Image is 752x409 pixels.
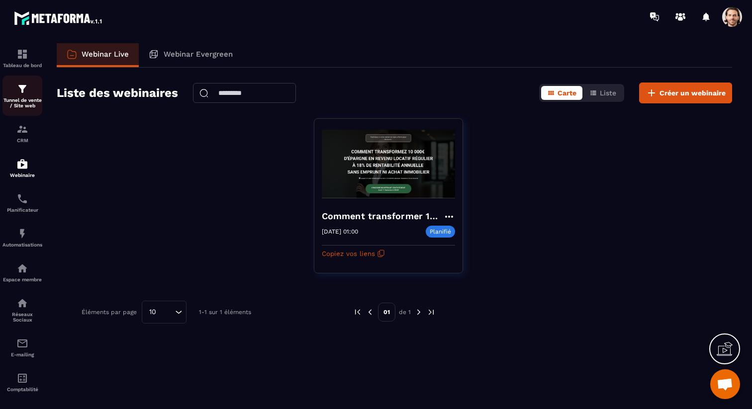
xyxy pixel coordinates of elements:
img: next [427,308,436,317]
a: formationformationTableau de bord [2,41,42,76]
p: Tableau de bord [2,63,42,68]
button: Carte [541,86,582,100]
a: Webinar Live [57,43,139,67]
button: Créer un webinaire [639,82,732,103]
img: logo [14,9,103,27]
a: formationformationTunnel de vente / Site web [2,76,42,116]
input: Search for option [160,307,173,318]
p: Webinar Evergreen [164,50,233,59]
span: Carte [558,89,576,97]
p: CRM [2,138,42,143]
a: schedulerschedulerPlanificateur [2,185,42,220]
img: email [16,337,28,349]
p: 1-1 sur 1 éléments [199,309,251,316]
span: 10 [146,307,160,318]
span: Liste [600,89,616,97]
p: Planificateur [2,207,42,213]
img: formation [16,83,28,95]
a: Ouvrir le chat [710,369,740,399]
p: 01 [378,303,395,322]
p: Tunnel de vente / Site web [2,97,42,108]
button: Copiez vos liens [322,245,385,261]
a: automationsautomationsEspace membre [2,255,42,290]
img: prev [353,308,362,317]
p: Planifié [426,226,455,238]
button: Liste [583,86,622,100]
div: Search for option [142,301,187,324]
p: Webinar Live [82,50,129,59]
p: Automatisations [2,242,42,247]
a: automationsautomationsWebinaire [2,151,42,185]
a: social-networksocial-networkRéseaux Sociaux [2,290,42,330]
a: formationformationCRM [2,116,42,151]
a: accountantaccountantComptabilité [2,365,42,400]
img: next [414,308,423,317]
h4: Comment transformer 10 000€ d’épargne [322,209,443,223]
p: Comptabilité [2,387,42,392]
img: social-network [16,297,28,309]
p: [DATE] 01:00 [322,228,358,235]
img: automations [16,158,28,170]
img: formation [16,123,28,135]
img: prev [366,308,375,317]
h2: Liste des webinaires [57,83,178,103]
img: accountant [16,372,28,384]
p: Réseaux Sociaux [2,312,42,323]
img: scheduler [16,193,28,205]
p: E-mailing [2,352,42,357]
p: Éléments par page [82,309,137,316]
img: webinar-background [322,126,455,202]
img: automations [16,262,28,274]
p: Espace membre [2,277,42,282]
p: Webinaire [2,172,42,178]
a: automationsautomationsAutomatisations [2,220,42,255]
span: Créer un webinaire [659,88,726,98]
img: formation [16,48,28,60]
p: de 1 [399,308,411,316]
img: automations [16,228,28,240]
a: emailemailE-mailing [2,330,42,365]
